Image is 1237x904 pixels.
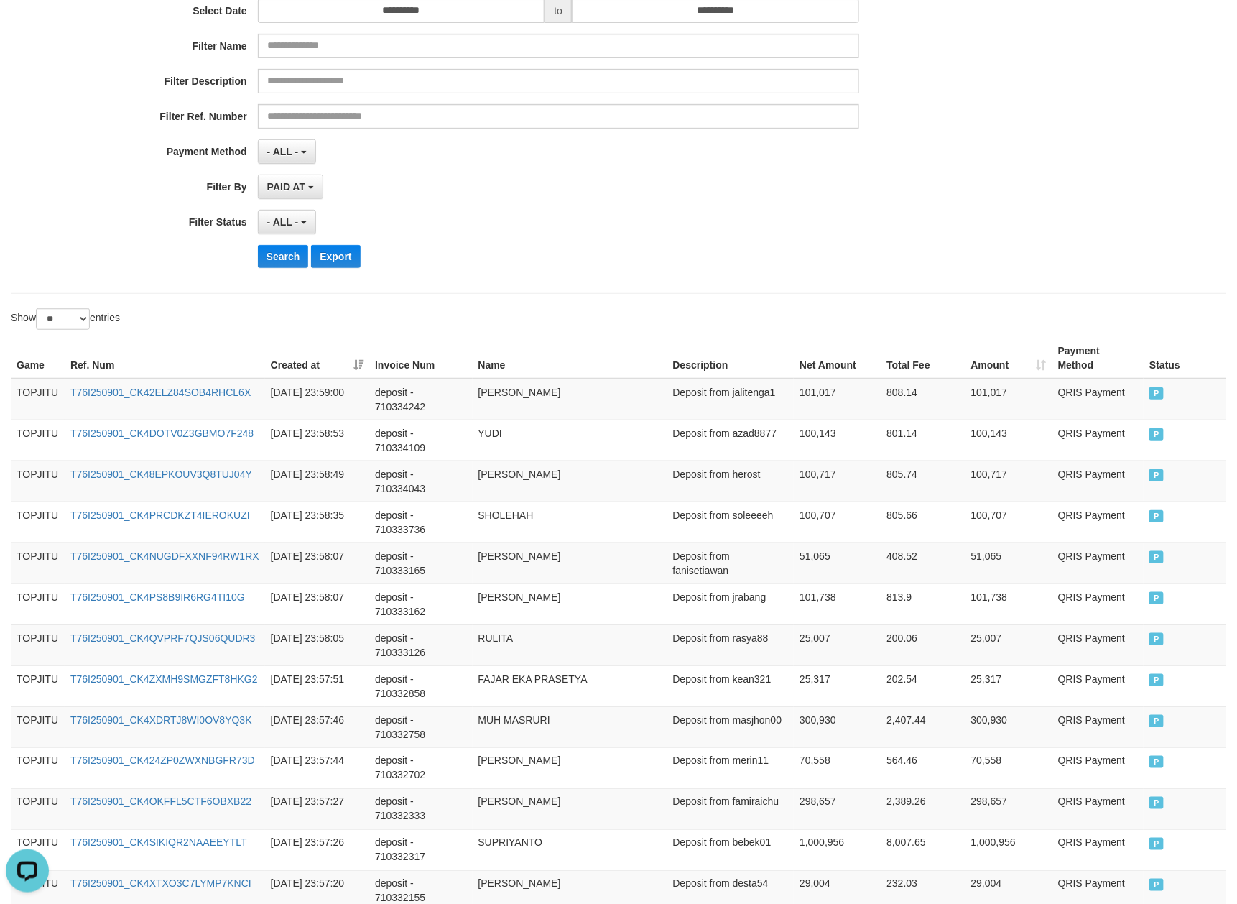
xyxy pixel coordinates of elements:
[1149,633,1164,645] span: PAID
[667,338,794,379] th: Description
[794,379,881,420] td: 101,017
[965,543,1052,584] td: 51,065
[267,146,299,157] span: - ALL -
[369,788,472,829] td: deposit - 710332333
[11,624,65,665] td: TOPJITU
[369,706,472,747] td: deposit - 710332758
[473,379,667,420] td: [PERSON_NAME]
[265,543,369,584] td: [DATE] 23:58:07
[70,509,250,521] a: T76I250901_CK4PRCDKZT4IEROKUZI
[1052,584,1144,624] td: QRIS Payment
[965,502,1052,543] td: 100,707
[70,837,247,849] a: T76I250901_CK4SIKIQR2NAAEEYTLT
[794,747,881,788] td: 70,558
[1052,543,1144,584] td: QRIS Payment
[11,788,65,829] td: TOPJITU
[369,338,472,379] th: Invoice Num
[473,788,667,829] td: [PERSON_NAME]
[70,387,251,398] a: T76I250901_CK42ELZ84SOB4RHCL6X
[11,543,65,584] td: TOPJITU
[311,245,360,268] button: Export
[965,829,1052,870] td: 1,000,956
[473,461,667,502] td: [PERSON_NAME]
[11,829,65,870] td: TOPJITU
[36,308,90,330] select: Showentries
[369,624,472,665] td: deposit - 710333126
[473,584,667,624] td: [PERSON_NAME]
[1149,674,1164,686] span: PAID
[265,379,369,420] td: [DATE] 23:59:00
[265,584,369,624] td: [DATE] 23:58:07
[11,338,65,379] th: Game
[258,175,323,199] button: PAID AT
[473,502,667,543] td: SHOLEHAH
[473,747,667,788] td: [PERSON_NAME]
[667,747,794,788] td: Deposit from merin11
[1052,829,1144,870] td: QRIS Payment
[1149,756,1164,768] span: PAID
[881,788,965,829] td: 2,389.26
[794,829,881,870] td: 1,000,956
[794,788,881,829] td: 298,657
[1149,715,1164,727] span: PAID
[1052,706,1144,747] td: QRIS Payment
[1149,592,1164,604] span: PAID
[265,829,369,870] td: [DATE] 23:57:26
[1144,338,1226,379] th: Status
[265,420,369,461] td: [DATE] 23:58:53
[794,420,881,461] td: 100,143
[1052,338,1144,379] th: Payment Method
[881,624,965,665] td: 200.06
[1052,461,1144,502] td: QRIS Payment
[369,665,472,706] td: deposit - 710332858
[881,379,965,420] td: 808.14
[667,624,794,665] td: Deposit from rasya88
[881,747,965,788] td: 564.46
[881,543,965,584] td: 408.52
[11,747,65,788] td: TOPJITU
[70,714,252,726] a: T76I250901_CK4XDRTJ8WI0OV8YQ3K
[369,829,472,870] td: deposit - 710332317
[70,632,256,644] a: T76I250901_CK4QVPRF7QJS06QUDR3
[265,502,369,543] td: [DATE] 23:58:35
[473,829,667,870] td: SUPRIYANTO
[881,706,965,747] td: 2,407.44
[794,461,881,502] td: 100,717
[881,502,965,543] td: 805.66
[473,543,667,584] td: [PERSON_NAME]
[369,420,472,461] td: deposit - 710334109
[965,461,1052,502] td: 100,717
[70,796,251,808] a: T76I250901_CK4OKFFL5CTF6OBXB22
[794,624,881,665] td: 25,007
[267,181,305,193] span: PAID AT
[1149,551,1164,563] span: PAID
[258,139,316,164] button: - ALL -
[1149,469,1164,481] span: PAID
[265,747,369,788] td: [DATE] 23:57:44
[369,379,472,420] td: deposit - 710334242
[965,379,1052,420] td: 101,017
[965,788,1052,829] td: 298,657
[667,461,794,502] td: Deposit from herost
[794,706,881,747] td: 300,930
[258,210,316,234] button: - ALL -
[667,829,794,870] td: Deposit from bebek01
[794,502,881,543] td: 100,707
[667,788,794,829] td: Deposit from famiraichu
[265,624,369,665] td: [DATE] 23:58:05
[265,338,369,379] th: Created at: activate to sort column ascending
[70,755,255,767] a: T76I250901_CK424ZP0ZWXNBGFR73D
[11,502,65,543] td: TOPJITU
[11,665,65,706] td: TOPJITU
[70,550,259,562] a: T76I250901_CK4NUGDFXXNF94RW1RX
[965,584,1052,624] td: 101,738
[11,461,65,502] td: TOPJITU
[70,428,254,439] a: T76I250901_CK4DOTV0Z3GBMO7F248
[1149,797,1164,809] span: PAID
[1052,788,1144,829] td: QRIS Payment
[965,665,1052,706] td: 25,317
[667,543,794,584] td: Deposit from fanisetiawan
[794,338,881,379] th: Net Amount
[65,338,265,379] th: Ref. Num
[70,878,251,890] a: T76I250901_CK4XTXO3C7LYMP7KNCI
